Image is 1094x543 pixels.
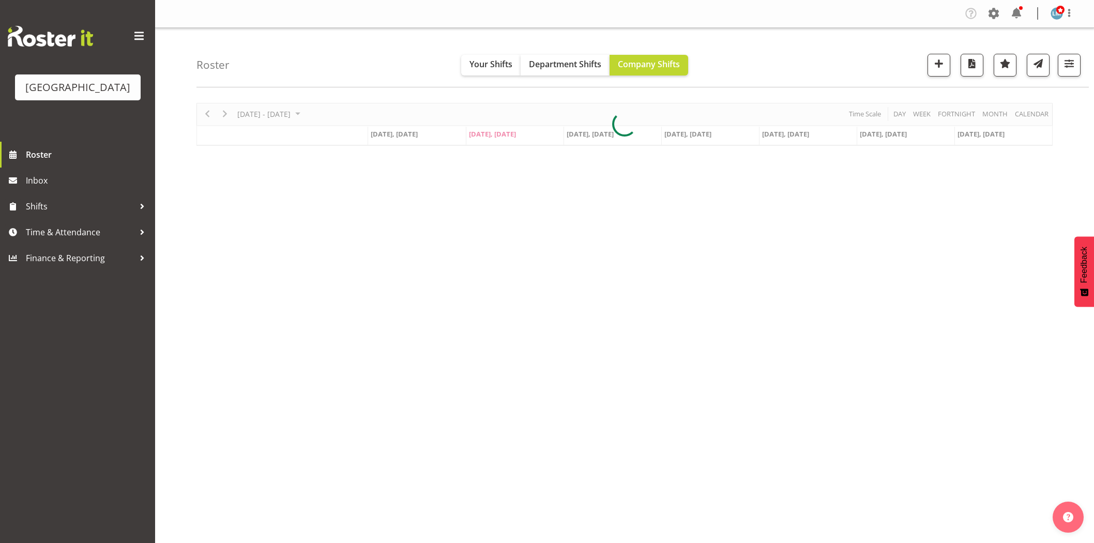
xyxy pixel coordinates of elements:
span: Department Shifts [529,58,601,70]
button: Download a PDF of the roster according to the set date range. [961,54,983,77]
span: Company Shifts [618,58,680,70]
span: Time & Attendance [26,224,134,240]
button: Your Shifts [461,55,521,76]
div: [GEOGRAPHIC_DATA] [25,80,130,95]
button: Feedback - Show survey [1074,236,1094,307]
span: Shifts [26,199,134,214]
button: Filter Shifts [1058,54,1081,77]
span: Finance & Reporting [26,250,134,266]
span: Roster [26,147,150,162]
img: help-xxl-2.png [1063,512,1073,522]
span: Your Shifts [469,58,512,70]
span: Feedback [1080,247,1089,283]
button: Company Shifts [610,55,688,76]
h4: Roster [196,59,230,71]
img: lesley-mckenzie127.jpg [1051,7,1063,20]
button: Add a new shift [928,54,950,77]
img: Rosterit website logo [8,26,93,47]
span: Inbox [26,173,150,188]
button: Department Shifts [521,55,610,76]
button: Send a list of all shifts for the selected filtered period to all rostered employees. [1027,54,1050,77]
button: Highlight an important date within the roster. [994,54,1016,77]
